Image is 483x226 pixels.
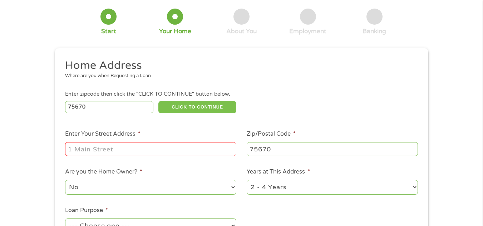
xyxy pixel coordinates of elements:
input: 1 Main Street [65,142,236,156]
h2: Home Address [65,59,413,73]
button: CLICK TO CONTINUE [158,101,236,113]
input: Enter Zipcode (e.g 01510) [65,101,153,113]
label: Are you the Home Owner? [65,168,142,176]
div: Start [101,27,116,35]
div: Where are you when Requesting a Loan. [65,72,413,80]
div: About You [226,27,257,35]
div: Employment [289,27,326,35]
label: Loan Purpose [65,207,108,214]
label: Enter Your Street Address [65,130,141,138]
label: Zip/Postal Code [247,130,296,138]
div: Your Home [159,27,191,35]
label: Years at This Address [247,168,310,176]
div: Enter zipcode then click the "CLICK TO CONTINUE" button below. [65,90,418,98]
div: Banking [363,27,386,35]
